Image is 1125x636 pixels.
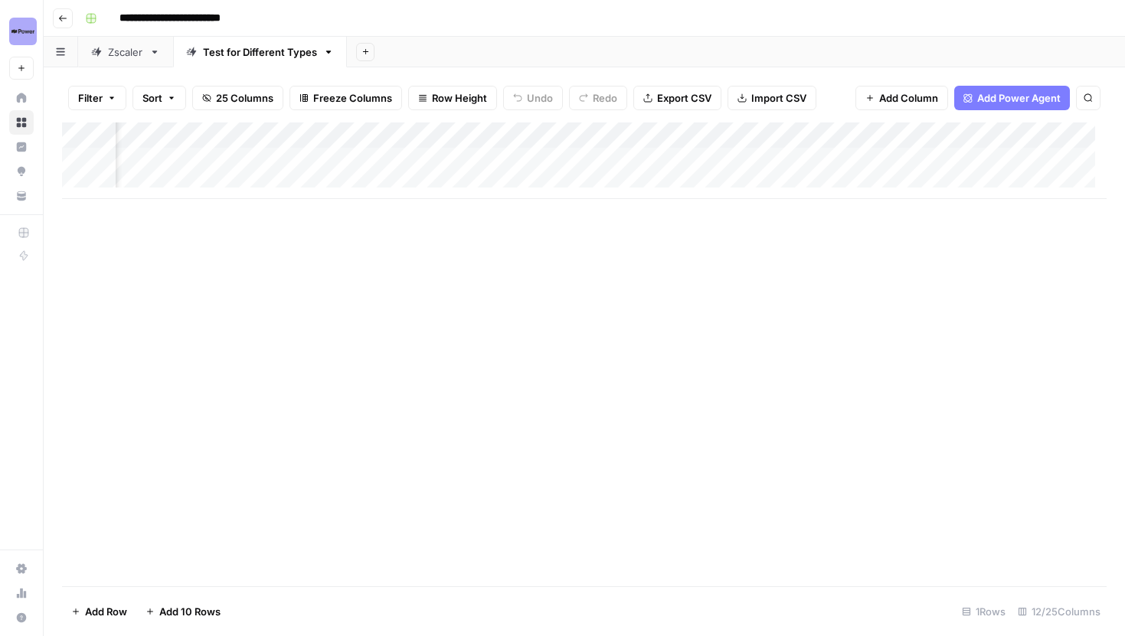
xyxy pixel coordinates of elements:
span: Add Row [85,604,127,619]
span: Import CSV [751,90,806,106]
button: Help + Support [9,605,34,630]
a: Home [9,86,34,110]
a: Insights [9,135,34,159]
button: Add Row [62,599,136,624]
a: Test for Different Types [173,37,347,67]
button: Add Power Agent [954,86,1070,110]
div: 12/25 Columns [1012,599,1107,624]
button: Row Height [408,86,497,110]
a: Usage [9,581,34,605]
button: Redo [569,86,627,110]
button: Add Column [855,86,948,110]
a: Browse [9,110,34,135]
span: Row Height [432,90,487,106]
button: Filter [68,86,126,110]
button: Undo [503,86,563,110]
span: Sort [142,90,162,106]
button: Import CSV [728,86,816,110]
div: Zscaler [108,44,143,60]
div: Test for Different Types [203,44,317,60]
span: Export CSV [657,90,711,106]
span: Add Power Agent [977,90,1061,106]
button: Freeze Columns [289,86,402,110]
span: Freeze Columns [313,90,392,106]
span: Add 10 Rows [159,604,221,619]
button: Export CSV [633,86,721,110]
a: Settings [9,556,34,581]
img: Power Digital Logo [9,18,37,45]
span: 25 Columns [216,90,273,106]
button: Sort [132,86,186,110]
span: Add Column [879,90,938,106]
a: Your Data [9,184,34,208]
span: Filter [78,90,103,106]
button: 25 Columns [192,86,283,110]
span: Undo [527,90,553,106]
a: Zscaler [78,37,173,67]
button: Add 10 Rows [136,599,230,624]
button: Workspace: Power Digital [9,12,34,51]
div: 1 Rows [956,599,1012,624]
a: Opportunities [9,159,34,184]
span: Redo [593,90,617,106]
